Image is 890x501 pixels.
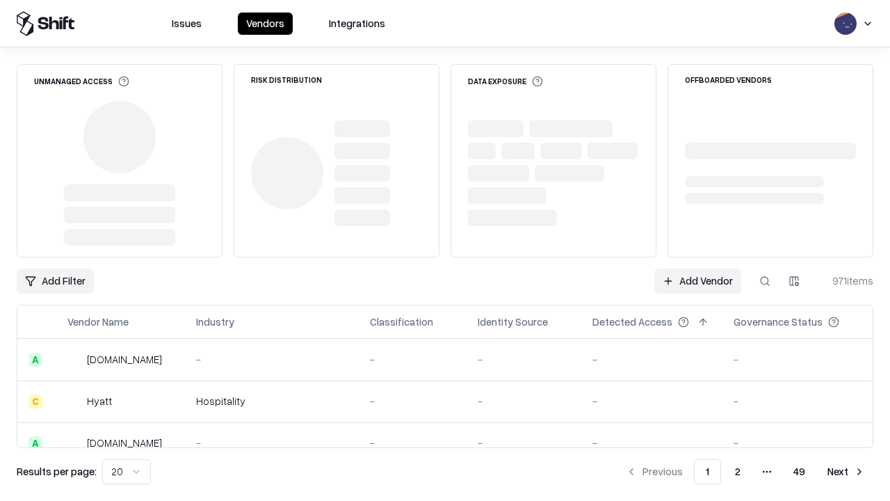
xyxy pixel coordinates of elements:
img: Hyatt [67,395,81,408]
div: Unmanaged Access [34,76,129,87]
button: Issues [163,13,210,35]
img: intrado.com [67,353,81,367]
div: C [29,395,42,408]
div: - [592,352,711,367]
button: Add Filter [17,269,94,294]
div: - [734,436,861,450]
div: - [478,394,570,408]
a: Add Vendor [654,269,741,294]
div: Governance Status [734,315,823,329]
div: Hospitality [196,394,348,408]
div: - [478,436,570,450]
div: Industry [196,315,234,329]
div: Risk Distribution [251,76,322,83]
div: A [29,353,42,367]
nav: pagination [617,459,873,484]
div: Offboarded Vendors [685,76,772,83]
button: 49 [782,459,816,484]
div: - [592,436,711,450]
div: - [734,394,861,408]
div: A [29,436,42,450]
div: Detected Access [592,315,672,329]
div: - [196,352,348,367]
div: Identity Source [478,315,548,329]
button: 1 [694,459,721,484]
div: - [734,352,861,367]
div: Vendor Name [67,315,129,329]
div: Hyatt [87,394,112,408]
button: Next [819,459,873,484]
div: [DOMAIN_NAME] [87,352,162,367]
div: - [592,394,711,408]
div: - [370,436,455,450]
p: Results per page: [17,464,97,479]
button: Integrations [321,13,394,35]
button: Vendors [238,13,293,35]
div: - [478,352,570,367]
div: - [196,436,348,450]
button: 2 [724,459,752,484]
div: - [370,394,455,408]
div: 971 items [818,273,873,288]
div: Classification [370,315,433,329]
div: - [370,352,455,367]
div: Data Exposure [468,76,543,87]
div: [DOMAIN_NAME] [87,436,162,450]
img: primesec.co.il [67,436,81,450]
